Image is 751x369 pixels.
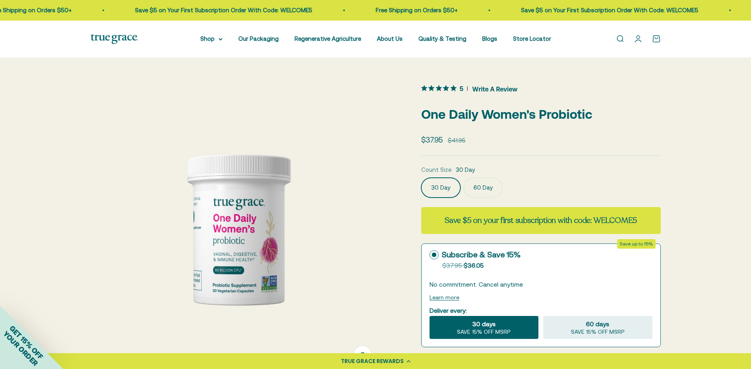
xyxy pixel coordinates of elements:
[472,83,517,95] span: Write A Review
[377,35,403,42] a: About Us
[2,329,40,367] span: YOUR ORDER
[341,357,404,365] div: TRUE GRACE REWARDS
[135,6,312,15] p: Save $5 on Your First Subscription Order With Code: WELCOME5
[421,104,661,124] p: One Daily Women's Probiotic
[482,35,497,42] a: Blogs
[238,35,279,42] a: Our Packaging
[456,165,475,175] span: 30 Day
[295,35,361,42] a: Regenerative Agriculture
[513,35,551,42] a: Store Locator
[421,165,453,175] legend: Count Size:
[376,7,458,13] a: Free Shipping on Orders $50+
[418,35,466,42] a: Quality & Testing
[448,136,466,145] compare-at-price: $41.95
[200,34,222,44] summary: Shop
[445,215,637,226] strong: Save $5 on your first subscription with code: WELCOME5
[421,83,517,95] button: 5 out 5 stars rating in total 4 reviews. Jump to reviews.
[8,324,45,361] span: GET 15% OFF
[421,134,443,146] sale-price: $37.95
[521,6,698,15] p: Save $5 on Your First Subscription Order With Code: WELCOME5
[460,84,463,92] span: 5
